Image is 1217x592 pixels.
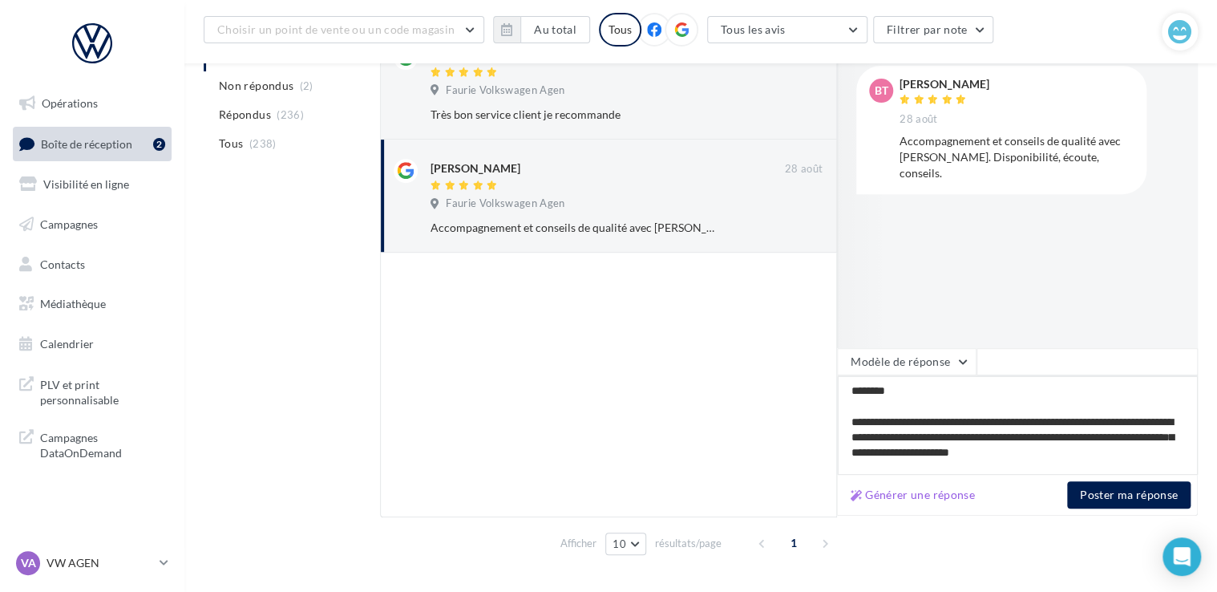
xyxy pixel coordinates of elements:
button: Choisir un point de vente ou un code magasin [204,16,484,43]
button: Filtrer par note [873,16,994,43]
div: Très bon service client je recommande [431,107,718,123]
a: Boîte de réception2 [10,127,175,161]
span: Non répondus [219,78,293,94]
span: Faurie Volkswagen Agen [446,197,564,211]
a: PLV et print personnalisable [10,367,175,415]
span: 28 août [900,112,937,127]
button: Générer une réponse [844,485,981,505]
a: Médiathèque [10,287,175,321]
button: Tous les avis [707,16,867,43]
div: Open Intercom Messenger [1162,537,1201,576]
span: VA [21,555,36,571]
span: PLV et print personnalisable [40,374,165,408]
span: Tous les avis [721,22,786,36]
button: Au total [493,16,590,43]
span: Contacts [40,257,85,270]
span: 1 [781,530,807,556]
button: Poster ma réponse [1067,481,1191,509]
a: Visibilité en ligne [10,168,175,201]
span: Afficher [560,536,596,551]
a: Campagnes DataOnDemand [10,420,175,468]
span: résultats/page [655,536,722,551]
span: Bt [875,83,888,99]
span: 28 août [785,162,823,176]
div: [PERSON_NAME] [431,160,520,176]
span: Choisir un point de vente ou un code magasin [217,22,455,36]
p: VW AGEN [46,555,153,571]
span: Tous [219,136,243,152]
span: 10 [613,537,626,550]
div: Accompagnement et conseils de qualité avec [PERSON_NAME]. Disponibilité, écoute, conseils. [900,133,1134,181]
a: Contacts [10,248,175,282]
span: Visibilité en ligne [43,177,129,191]
span: (236) [277,108,304,121]
a: Opérations [10,87,175,120]
span: Répondus [219,107,271,123]
a: Calendrier [10,327,175,361]
a: VA VW AGEN [13,548,172,578]
span: Boîte de réception [41,136,132,150]
span: Médiathèque [40,297,106,310]
div: Tous [599,13,641,47]
div: 2 [153,138,165,151]
span: Campagnes [40,217,98,231]
span: Calendrier [40,337,94,351]
a: Campagnes [10,208,175,241]
button: Au total [520,16,590,43]
div: Accompagnement et conseils de qualité avec [PERSON_NAME]. Disponibilité, écoute, conseils. [431,220,718,236]
button: Modèle de réponse [837,348,976,375]
span: (2) [300,79,313,92]
button: 10 [605,533,646,555]
div: [PERSON_NAME] [900,79,989,90]
span: Campagnes DataOnDemand [40,427,165,461]
span: Faurie Volkswagen Agen [446,83,564,98]
span: (238) [249,137,277,150]
span: Opérations [42,96,98,110]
